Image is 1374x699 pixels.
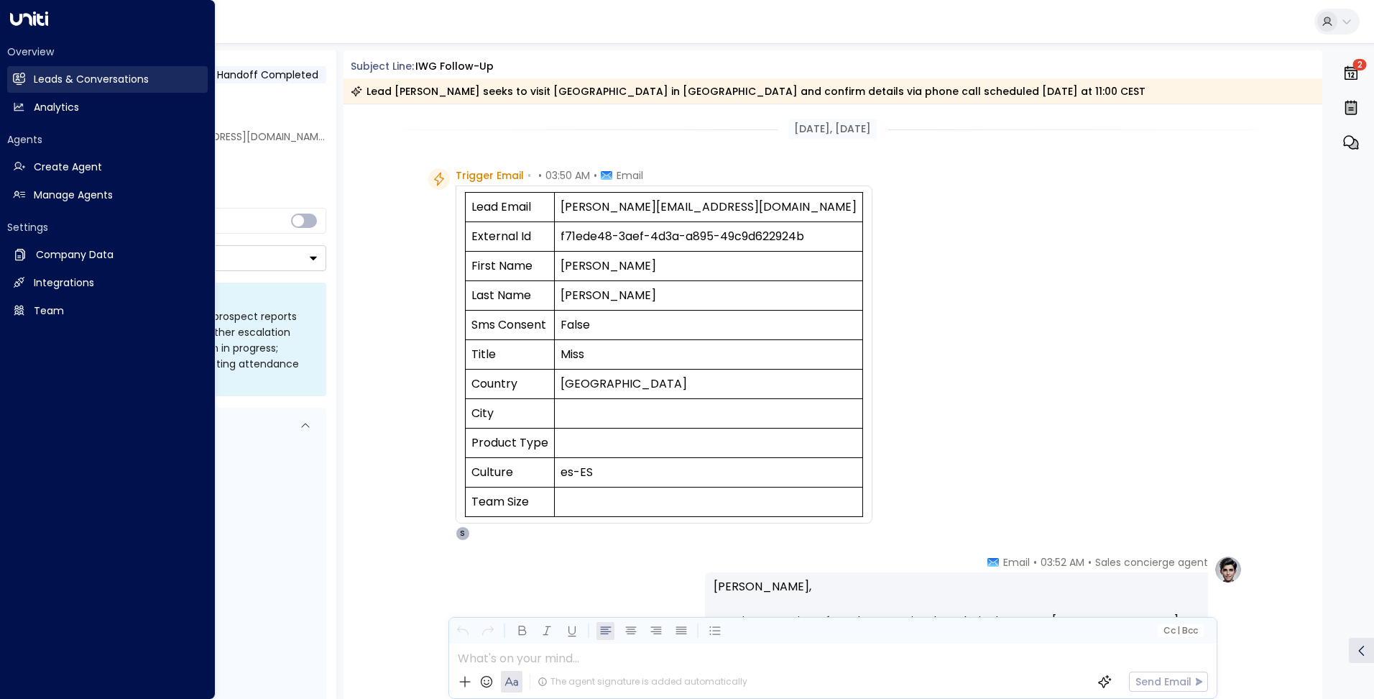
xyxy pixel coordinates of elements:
[594,168,597,183] span: •
[788,119,877,140] div: [DATE], [DATE]
[1003,555,1030,570] span: Email
[1177,626,1180,636] span: |
[7,298,208,324] a: Team
[456,168,524,183] span: Trigger Email
[34,275,94,291] h2: Integrations
[217,68,318,82] span: Handoff Completed
[465,340,554,370] td: Title
[351,59,414,73] span: Subject Line:
[1041,555,1084,570] span: 03:52 AM
[465,370,554,399] td: Country
[34,160,102,175] h2: Create Agent
[7,154,208,181] a: Create Agent
[465,193,554,222] td: Lead Email
[527,168,531,183] span: •
[554,458,862,488] td: es-ES
[545,168,590,183] span: 03:50 AM
[7,220,208,234] h2: Settings
[538,675,747,688] div: The agent signature is added automatically
[554,222,862,252] td: f71ede48-3aef-4d3a-a895-49c9d622924b
[1353,59,1367,70] span: 2
[7,270,208,296] a: Integrations
[465,488,554,517] td: Team Size
[34,303,64,319] h2: Team
[554,252,862,281] td: [PERSON_NAME]
[1088,555,1092,570] span: •
[465,399,554,429] td: City
[554,281,862,311] td: [PERSON_NAME]
[465,252,554,281] td: First Name
[7,132,208,147] h2: Agents
[617,168,643,183] span: Email
[415,59,494,74] div: IWG Follow-up
[7,94,208,121] a: Analytics
[554,340,862,370] td: Miss
[7,66,208,93] a: Leads & Conversations
[465,281,554,311] td: Last Name
[465,429,554,458] td: Product Type
[453,622,471,640] button: Undo
[465,458,554,488] td: Culture
[1157,624,1203,638] button: Cc|Bcc
[456,526,470,541] div: S
[1033,555,1037,570] span: •
[554,370,862,399] td: [GEOGRAPHIC_DATA]
[7,182,208,209] a: Manage Agents
[479,622,497,640] button: Redo
[34,188,113,203] h2: Manage Agents
[1214,555,1242,584] img: profile-logo.png
[554,193,862,222] td: [PERSON_NAME][EMAIL_ADDRESS][DOMAIN_NAME]
[554,311,862,340] td: False
[34,72,149,87] h2: Leads & Conversations
[465,311,554,340] td: Sms Consent
[538,168,542,183] span: •
[351,84,1145,99] div: Lead [PERSON_NAME] seeks to visit [GEOGRAPHIC_DATA] in [GEOGRAPHIC_DATA] and confirm details via ...
[34,100,79,115] h2: Analytics
[1339,58,1363,89] button: 2
[1095,555,1208,570] span: Sales concierge agent
[36,247,114,262] h2: Company Data
[7,45,208,59] h2: Overview
[465,222,554,252] td: External Id
[7,242,208,268] a: Company Data
[1163,626,1197,636] span: Cc Bcc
